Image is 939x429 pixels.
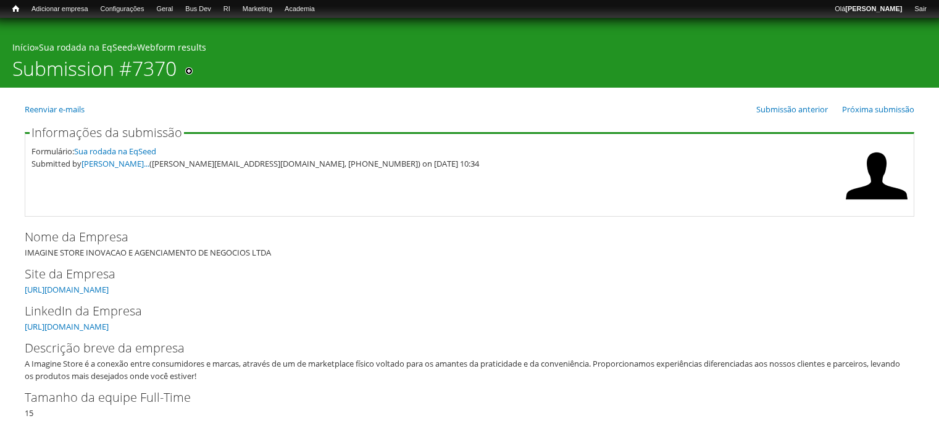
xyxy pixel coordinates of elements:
[94,3,151,15] a: Configurações
[25,321,109,332] a: [URL][DOMAIN_NAME]
[25,388,894,407] label: Tamanho da equipe Full-Time
[150,3,179,15] a: Geral
[137,41,206,53] a: Webform results
[756,104,828,115] a: Submissão anterior
[25,302,894,320] label: LinkedIn da Empresa
[30,127,184,139] legend: Informações da submissão
[12,41,927,57] div: » »
[25,388,914,419] div: 15
[828,3,908,15] a: Olá[PERSON_NAME]
[25,265,894,283] label: Site da Empresa
[31,145,840,157] div: Formulário:
[25,228,894,246] label: Nome da Empresa
[236,3,278,15] a: Marketing
[217,3,236,15] a: RI
[31,157,840,170] div: Submitted by ([PERSON_NAME][EMAIL_ADDRESS][DOMAIN_NAME], [PHONE_NUMBER]) on [DATE] 10:34
[12,41,35,53] a: Início
[25,284,109,295] a: [URL][DOMAIN_NAME]
[846,198,908,209] a: Ver perfil do usuário.
[74,146,156,157] a: Sua rodada na EqSeed
[25,339,894,357] label: Descrição breve da empresa
[842,104,914,115] a: Próxima submissão
[25,3,94,15] a: Adicionar empresa
[908,3,933,15] a: Sair
[12,4,19,13] span: Início
[25,228,914,259] div: IMAGINE STORE INOVACAO E AGENCIAMENTO DE NEGOCIOS LTDA
[39,41,133,53] a: Sua rodada na EqSeed
[25,104,85,115] a: Reenviar e-mails
[6,3,25,15] a: Início
[25,357,906,382] div: A Imagine Store é a conexão entre consumidores e marcas, através de um de marketplace físico volt...
[845,5,902,12] strong: [PERSON_NAME]
[179,3,217,15] a: Bus Dev
[12,57,177,88] h1: Submission #7370
[846,145,908,207] img: Foto de Daniele Gandini Romero
[81,158,149,169] a: [PERSON_NAME]...
[278,3,321,15] a: Academia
